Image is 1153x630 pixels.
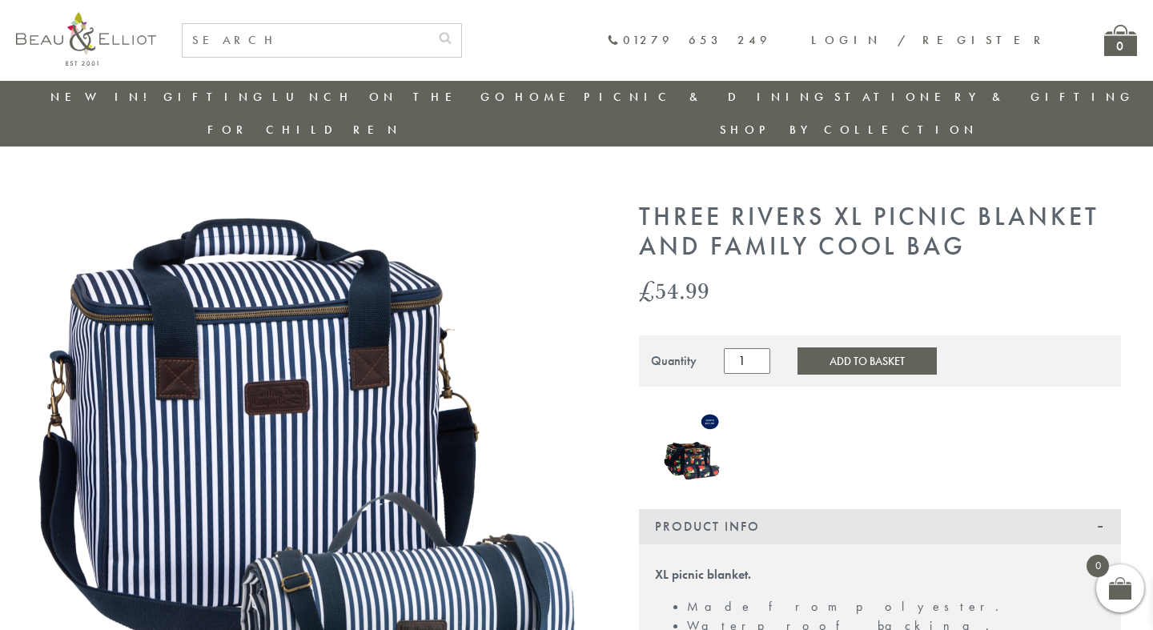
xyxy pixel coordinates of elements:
[207,122,402,138] a: For Children
[663,411,722,482] img: Strawberries & Cream Large Quilted Picnic Blanket and Family Cool Bag
[639,274,709,307] bdi: 54.99
[687,597,1105,616] li: Made from polyester.
[183,24,429,57] input: SEARCH
[1104,25,1137,56] a: 0
[272,89,509,105] a: Lunch On The Go
[651,354,697,368] div: Quantity
[16,12,156,66] img: logo
[1087,555,1109,577] span: 0
[639,509,1121,544] div: Product Info
[797,347,937,375] button: Add to Basket
[720,122,978,138] a: Shop by collection
[584,89,829,105] a: Picnic & Dining
[639,274,655,307] span: £
[163,89,267,105] a: Gifting
[724,348,770,374] input: Product quantity
[50,89,158,105] a: New in!
[607,34,771,47] a: 01279 653 249
[639,203,1121,262] h1: Three Rivers XL Picnic Blanket and Family Cool Bag
[655,566,751,583] strong: XL picnic blanket.
[663,411,722,485] a: Strawberries & Cream Large Quilted Picnic Blanket and Family Cool Bag
[834,89,1135,105] a: Stationery & Gifting
[515,89,579,105] a: Home
[811,32,1048,48] a: Login / Register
